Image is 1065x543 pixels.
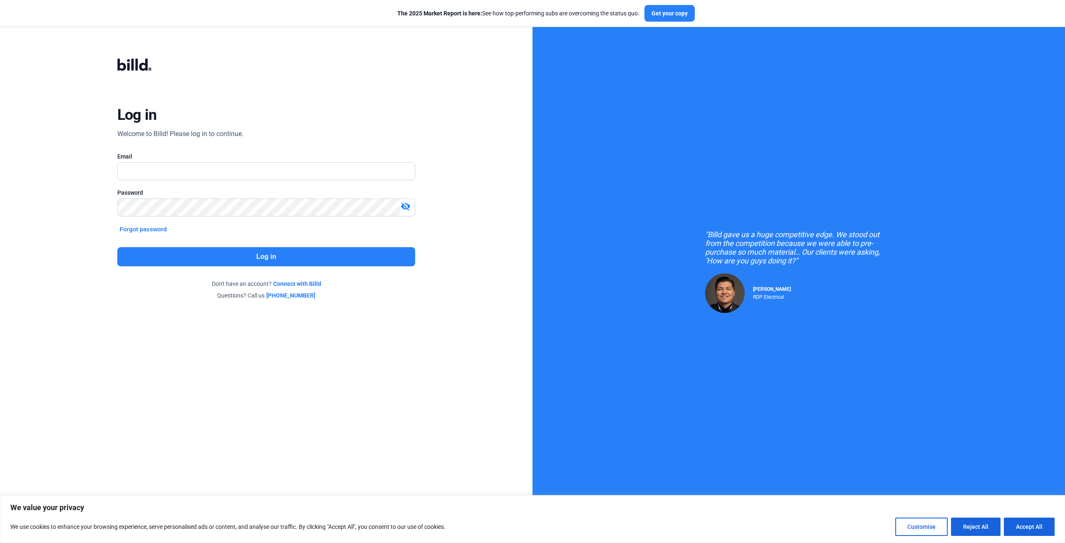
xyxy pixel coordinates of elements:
[705,273,745,313] img: Raul Pacheco
[117,247,416,266] button: Log in
[644,5,695,22] button: Get your copy
[117,188,416,197] div: Password
[117,106,157,124] div: Log in
[117,152,416,161] div: Email
[266,291,315,300] a: [PHONE_NUMBER]
[273,280,321,288] a: Connect with Billd
[895,518,948,536] button: Customise
[117,291,416,300] div: Questions? Call us
[753,292,791,300] div: RDP Electrical
[397,10,482,17] span: The 2025 Market Report is here:
[753,286,791,292] span: [PERSON_NAME]
[117,280,416,288] div: Don't have an account?
[401,201,411,211] mat-icon: visibility_off
[705,230,892,265] div: "Billd gave us a huge competitive edge. We stood out from the competition because we were able to...
[10,503,1055,513] p: We value your privacy
[951,518,1001,536] button: Reject All
[117,225,170,234] button: Forgot password
[117,129,243,139] div: Welcome to Billd! Please log in to continue.
[10,522,446,532] p: We use cookies to enhance your browsing experience, serve personalised ads or content, and analys...
[1004,518,1055,536] button: Accept All
[397,9,639,17] div: See how top-performing subs are overcoming the status quo.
